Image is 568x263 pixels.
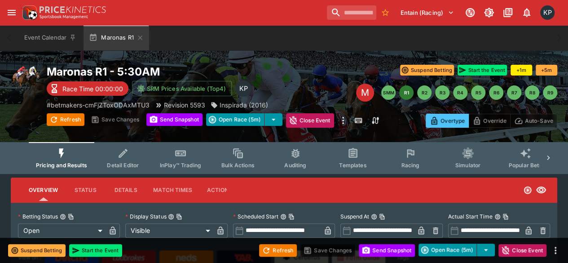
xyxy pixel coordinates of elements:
[146,113,203,126] button: Send Snapshot
[327,5,376,20] input: search
[18,213,58,220] p: Betting Status
[395,5,459,20] button: Select Tenant
[489,85,503,100] button: R6
[483,116,506,125] p: Override
[340,213,369,220] p: Suspend At
[448,213,493,220] p: Actual Start Time
[519,4,535,21] button: Notifications
[418,244,495,256] div: split button
[536,185,546,196] svg: Visible
[508,162,542,169] span: Popular Bets
[507,85,521,100] button: R7
[4,4,20,21] button: open drawer
[401,162,419,169] span: Racing
[84,25,149,50] button: Maronas R1
[160,162,201,169] span: InPlay™ Trading
[47,65,344,79] h2: Copy To Clipboard
[453,85,467,100] button: R4
[146,179,199,201] button: Match Times
[62,84,123,94] p: Race Time 00:00:00
[523,186,532,195] svg: Open
[440,116,465,125] p: Overtype
[458,65,507,76] button: Start the Event
[426,114,557,128] div: Start From
[280,214,286,220] button: Scheduled StartCopy To Clipboard
[356,84,374,102] div: Edit Meeting
[286,113,334,128] button: Close Event
[525,116,553,125] p: Auto-Save
[399,85,414,100] button: R1
[18,223,106,238] div: Open
[235,80,251,97] div: Kedar Pandit
[477,244,495,256] button: select merge strategy
[511,65,532,76] button: +1m
[338,113,348,128] button: more
[359,244,415,257] button: Send Snapshot
[69,244,122,257] button: Start the Event
[426,114,469,128] button: Overtype
[19,25,82,50] button: Event Calendar
[462,4,478,21] button: Connected to PK
[29,142,539,174] div: Event type filters
[502,214,509,220] button: Copy To Clipboard
[537,3,557,22] button: Kedar Pandit
[500,4,516,21] button: Documentation
[40,6,106,13] img: PriceKinetics
[264,113,282,126] button: select merge strategy
[164,100,205,110] p: Revision 5593
[68,214,74,220] button: Copy To Clipboard
[11,65,40,94] img: horse_racing.png
[106,179,146,201] button: Details
[8,244,66,257] button: Suspend Betting
[288,214,295,220] button: Copy To Clipboard
[107,162,139,169] span: Detail Editor
[400,65,454,76] button: Suspend Betting
[220,100,268,110] p: Inspirada (2016)
[132,81,232,96] button: SRM Prices Available (Top4)
[510,114,557,128] button: Auto-Save
[60,214,66,220] button: Betting StatusCopy To Clipboard
[125,213,166,220] p: Display Status
[468,114,510,128] button: Override
[211,100,268,110] div: Inspirada (2016)
[22,179,65,201] button: Overview
[176,214,182,220] button: Copy To Clipboard
[221,162,255,169] span: Bulk Actions
[471,85,485,100] button: R5
[65,179,106,201] button: Status
[494,214,501,220] button: Actual Start TimeCopy To Clipboard
[418,244,477,256] button: Open Race (5m)
[199,179,240,201] button: Actions
[40,15,88,19] img: Sportsbook Management
[381,85,557,100] nav: pagination navigation
[206,113,282,126] div: split button
[36,162,87,169] span: Pricing and Results
[435,85,449,100] button: R3
[498,244,546,257] button: Close Event
[481,4,497,21] button: Toggle light/dark mode
[20,4,38,22] img: PriceKinetics Logo
[284,162,306,169] span: Auditing
[378,5,392,20] button: No Bookmarks
[371,214,377,220] button: Suspend AtCopy To Clipboard
[540,5,555,20] div: Kedar Pandit
[525,85,539,100] button: R8
[550,245,561,256] button: more
[536,65,557,76] button: +5m
[259,244,297,257] button: Refresh
[47,100,150,110] p: Copy To Clipboard
[381,85,396,100] button: SMM
[417,85,432,100] button: R2
[455,162,480,169] span: Simulator
[543,85,557,100] button: R9
[168,214,174,220] button: Display StatusCopy To Clipboard
[339,162,366,169] span: Templates
[379,214,385,220] button: Copy To Clipboard
[233,213,278,220] p: Scheduled Start
[47,113,84,126] button: Refresh
[125,223,213,238] div: Visible
[206,113,264,126] button: Open Race (5m)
